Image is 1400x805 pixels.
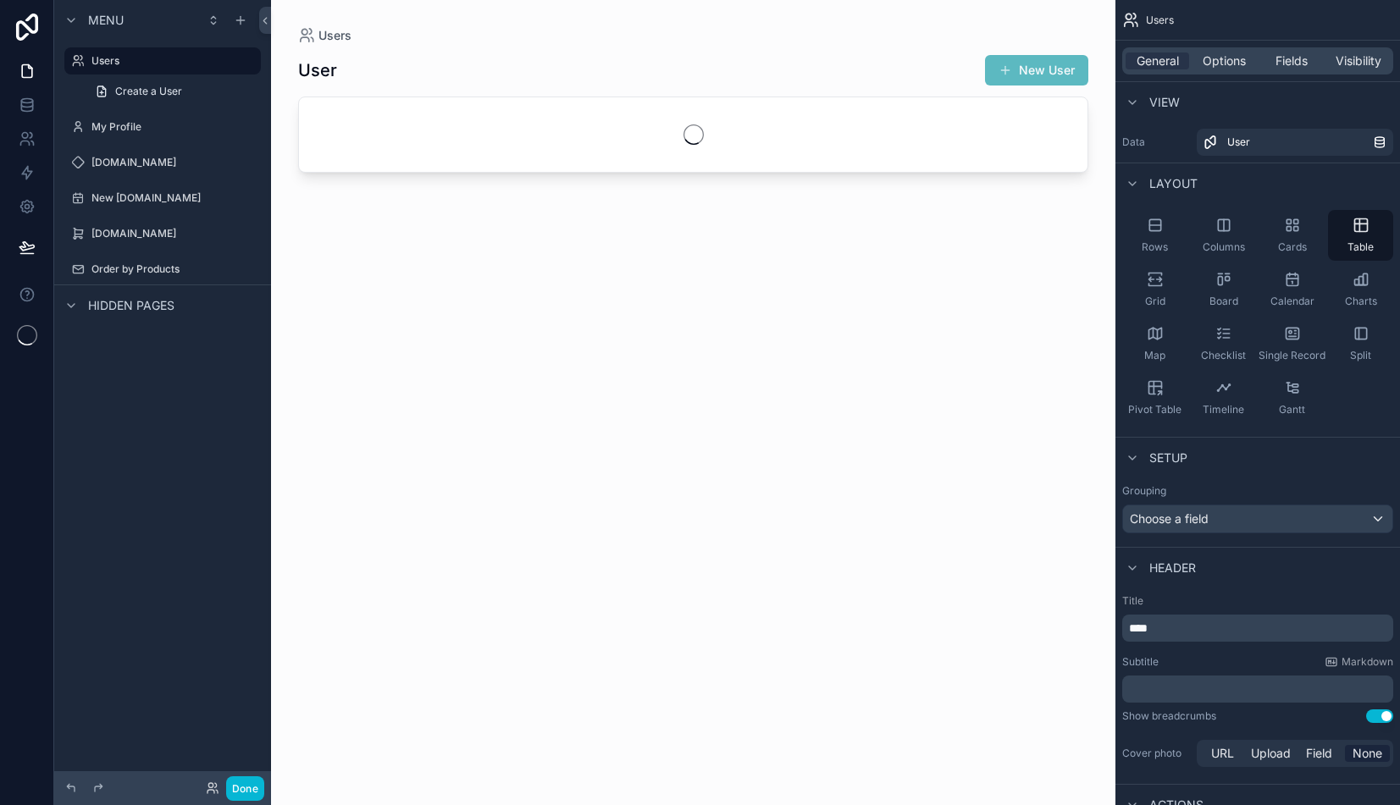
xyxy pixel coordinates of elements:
span: Map [1144,349,1165,362]
span: Users [1146,14,1174,27]
a: Markdown [1325,655,1393,669]
button: Charts [1328,264,1393,315]
label: Order by Products [91,262,257,276]
span: Gantt [1279,403,1305,416]
span: Hidden pages [88,297,174,314]
button: Table [1328,210,1393,261]
span: Header [1149,560,1196,576]
span: Rows [1142,240,1168,254]
span: Field [1306,745,1332,762]
span: Upload [1251,745,1291,762]
span: Charts [1345,295,1377,308]
button: Done [226,776,264,801]
span: Layout [1149,175,1198,192]
button: Single Record [1259,318,1325,369]
span: Setup [1149,449,1187,466]
span: Options [1203,52,1246,69]
button: Choose a field [1122,505,1393,533]
span: URL [1211,745,1234,762]
span: Create a User [115,85,182,98]
button: Gantt [1259,372,1325,423]
span: User [1227,135,1250,149]
button: Checklist [1191,318,1256,369]
span: Split [1350,349,1371,362]
a: Users [64,47,261,74]
button: Board [1191,264,1256,315]
button: Map [1122,318,1187,369]
a: Order by Products [64,256,261,283]
span: None [1353,745,1382,762]
button: Cards [1259,210,1325,261]
label: Grouping [1122,484,1166,498]
label: Data [1122,135,1190,149]
span: Calendar [1270,295,1314,308]
label: [DOMAIN_NAME] [91,156,257,169]
label: Title [1122,594,1393,608]
button: Grid [1122,264,1187,315]
div: Show breadcrumbs [1122,709,1216,723]
span: General [1137,52,1179,69]
label: Users [91,54,251,68]
span: Markdown [1342,655,1393,669]
span: Timeline [1203,403,1244,416]
span: Pivot Table [1128,403,1181,416]
a: Create a User [85,78,261,105]
a: [DOMAIN_NAME] [64,220,261,247]
label: [DOMAIN_NAME] [91,227,257,240]
span: Menu [88,12,124,29]
span: Visibility [1336,52,1381,69]
button: Columns [1191,210,1256,261]
span: Fields [1275,52,1308,69]
button: Timeline [1191,372,1256,423]
button: Rows [1122,210,1187,261]
button: Pivot Table [1122,372,1187,423]
a: [DOMAIN_NAME] [64,149,261,176]
button: Split [1328,318,1393,369]
span: Board [1209,295,1238,308]
span: Single Record [1259,349,1325,362]
button: Calendar [1259,264,1325,315]
span: Cards [1278,240,1307,254]
label: New [DOMAIN_NAME] [91,191,257,205]
span: Columns [1203,240,1245,254]
a: User [1197,129,1393,156]
a: New [DOMAIN_NAME] [64,185,261,212]
label: My Profile [91,120,257,134]
label: Cover photo [1122,747,1190,760]
span: Table [1347,240,1374,254]
span: Checklist [1201,349,1246,362]
span: Choose a field [1130,511,1209,526]
span: View [1149,94,1180,111]
a: My Profile [64,113,261,141]
div: scrollable content [1122,615,1393,642]
span: Grid [1145,295,1165,308]
div: scrollable content [1122,675,1393,703]
label: Subtitle [1122,655,1159,669]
